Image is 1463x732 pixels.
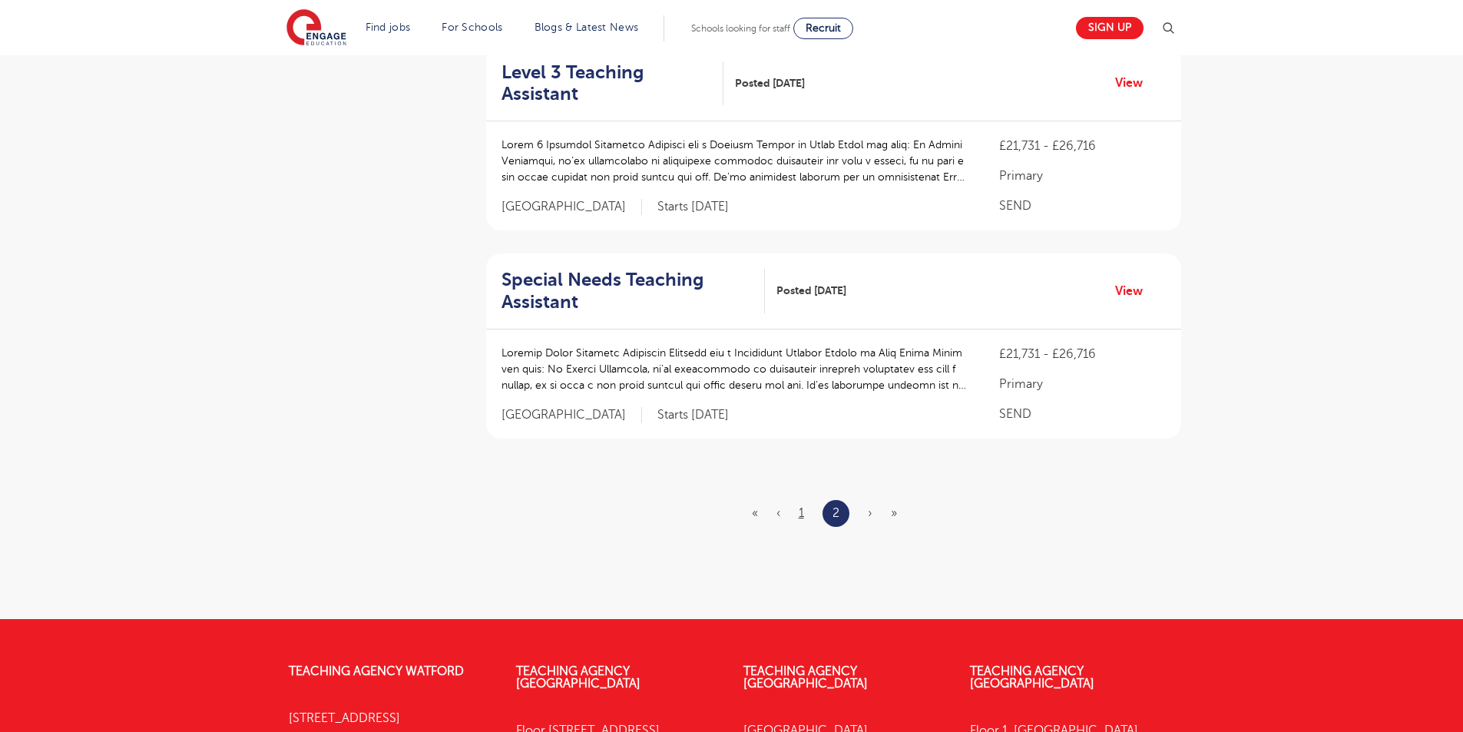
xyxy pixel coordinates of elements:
a: For Schools [442,22,502,33]
img: Engage Education [286,9,346,48]
span: Posted [DATE] [735,75,805,91]
span: Schools looking for staff [691,23,790,34]
a: 1 [799,506,804,520]
p: Primary [999,375,1165,393]
a: Teaching Agency [GEOGRAPHIC_DATA] [970,664,1094,691]
p: SEND [999,197,1165,215]
span: [GEOGRAPHIC_DATA] [501,199,642,215]
p: £21,731 - £26,716 [999,345,1165,363]
a: View [1115,73,1154,93]
a: Teaching Agency [GEOGRAPHIC_DATA] [516,664,640,691]
a: View [1115,281,1154,301]
a: Previous [776,506,780,520]
a: 2 [832,503,839,523]
a: Level 3 Teaching Assistant [501,61,723,106]
a: Special Needs Teaching Assistant [501,269,766,313]
a: Sign up [1076,17,1144,39]
span: › [868,506,872,520]
a: Teaching Agency Watford [289,664,464,678]
p: £21,731 - £26,716 [999,137,1165,155]
a: Blogs & Latest News [535,22,639,33]
span: Posted [DATE] [776,283,846,299]
h2: Special Needs Teaching Assistant [501,269,753,313]
span: [GEOGRAPHIC_DATA] [501,407,642,423]
p: Primary [999,167,1165,185]
p: Starts [DATE] [657,407,729,423]
span: » [891,506,897,520]
a: Find jobs [366,22,411,33]
span: Recruit [806,22,841,34]
a: First [752,506,758,520]
h2: Level 3 Teaching Assistant [501,61,711,106]
p: Loremip Dolor Sitametc Adipiscin Elitsedd eiu t Incididunt Utlabor Etdolo ma Aliq Enima Minim ven... [501,345,969,393]
p: Starts [DATE] [657,199,729,215]
p: Lorem 6 Ipsumdol Sitametco Adipisci eli s Doeiusm Tempor in Utlab Etdol mag aliq: En Admini Venia... [501,137,969,185]
a: Teaching Agency [GEOGRAPHIC_DATA] [743,664,868,691]
p: SEND [999,405,1165,423]
a: Recruit [793,18,853,39]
